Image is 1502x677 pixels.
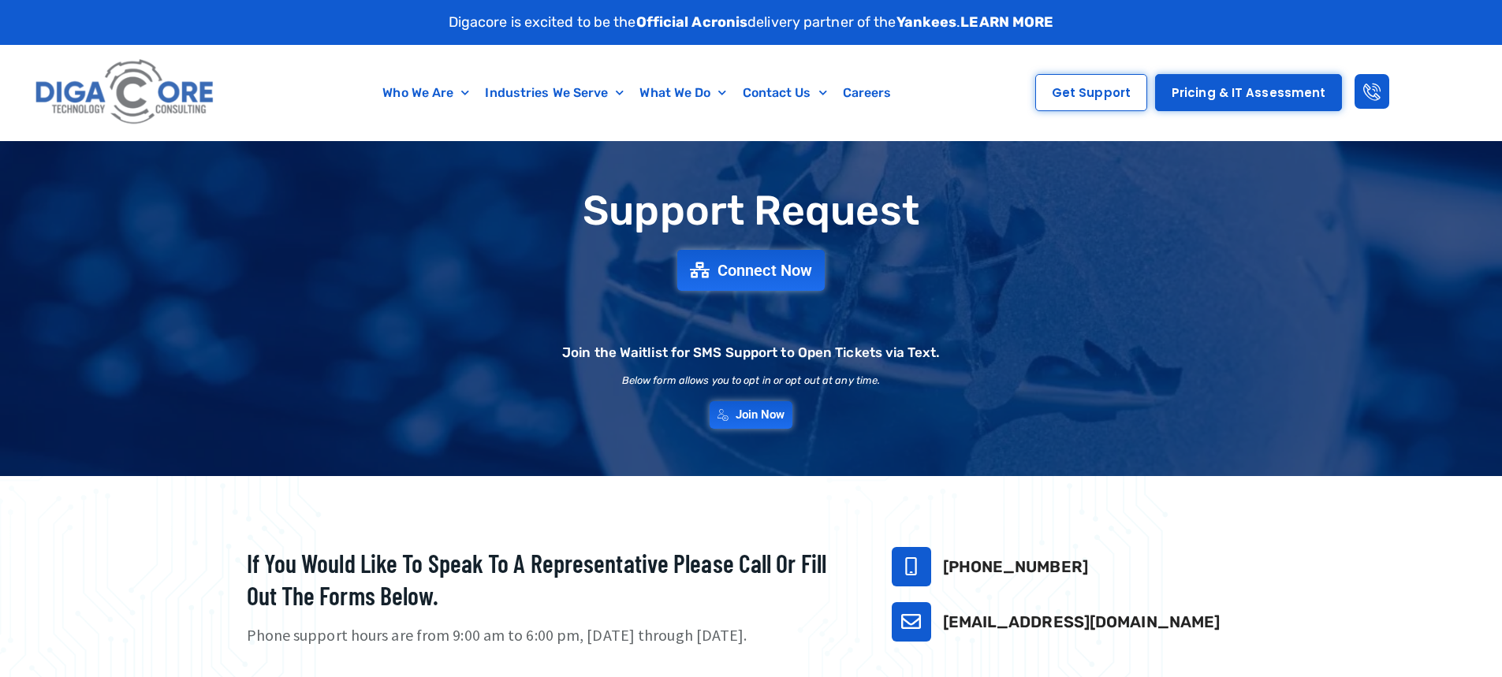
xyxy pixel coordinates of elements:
[247,624,852,647] p: Phone support hours are from 9:00 am to 6:00 pm, [DATE] through [DATE].
[736,409,785,421] span: Join Now
[562,346,940,359] h2: Join the Waitlist for SMS Support to Open Tickets via Text.
[960,13,1053,31] a: LEARN MORE
[735,75,835,111] a: Contact Us
[1172,87,1325,99] span: Pricing & IT Assessment
[943,612,1221,631] a: [EMAIL_ADDRESS][DOMAIN_NAME]
[677,250,825,291] a: Connect Now
[892,547,931,586] a: 732-646-5725
[636,13,748,31] strong: Official Acronis
[247,547,852,612] h2: If you would like to speak to a representative please call or fill out the forms below.
[717,262,812,278] span: Connect Now
[296,75,979,111] nav: Menu
[375,75,477,111] a: Who We Are
[207,188,1295,233] h1: Support Request
[943,557,1088,576] a: [PHONE_NUMBER]
[477,75,632,111] a: Industries We Serve
[1155,74,1342,111] a: Pricing & IT Assessment
[632,75,734,111] a: What We Do
[835,75,900,111] a: Careers
[31,53,220,132] img: Digacore logo 1
[892,602,931,642] a: support@digacore.com
[896,13,957,31] strong: Yankees
[1052,87,1131,99] span: Get Support
[449,12,1054,33] p: Digacore is excited to be the delivery partner of the .
[1035,74,1147,111] a: Get Support
[622,375,881,385] h2: Below form allows you to opt in or opt out at any time.
[710,401,793,429] a: Join Now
